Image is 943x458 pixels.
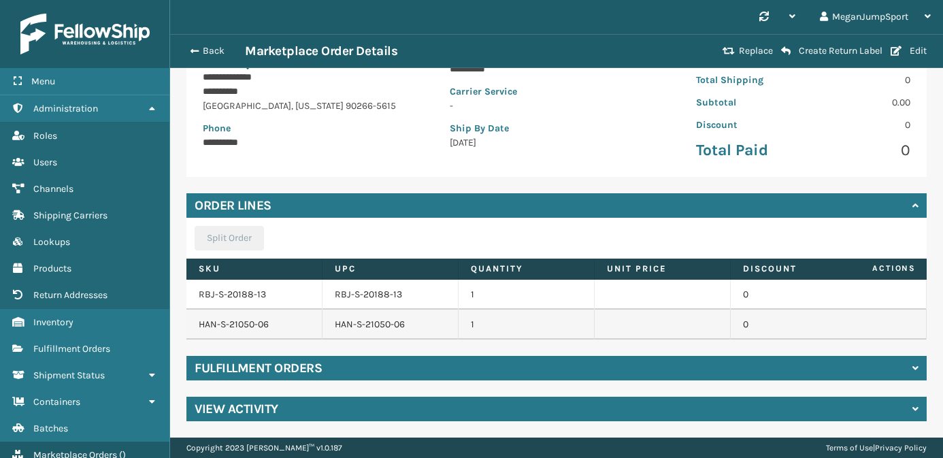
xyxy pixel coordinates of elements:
[195,197,271,214] h4: Order Lines
[887,45,931,57] button: Edit
[471,263,582,275] label: Quantity
[33,343,110,355] span: Fulfillment Orders
[731,280,867,310] td: 0
[33,183,73,195] span: Channels
[812,95,910,110] p: 0.00
[199,318,269,330] a: HAN-S-21050-06
[33,289,107,301] span: Return Addresses
[33,236,70,248] span: Lookups
[195,360,322,376] h4: Fulfillment Orders
[33,157,57,168] span: Users
[186,438,342,458] p: Copyright 2023 [PERSON_NAME]™ v 1.0.187
[696,73,795,87] p: Total Shipping
[182,45,245,57] button: Back
[33,423,68,434] span: Batches
[450,121,664,135] p: Ship By Date
[33,263,71,274] span: Products
[33,370,105,381] span: Shipment Status
[777,45,887,57] button: Create Return Label
[31,76,55,87] span: Menu
[199,289,266,300] a: RBJ-S-20188-13
[33,210,107,221] span: Shipping Carriers
[33,316,73,328] span: Inventory
[199,263,310,275] label: SKU
[812,140,910,161] p: 0
[607,263,718,275] label: Unit Price
[33,130,57,142] span: Roles
[718,45,777,57] button: Replace
[33,103,98,114] span: Administration
[696,95,795,110] p: Subtotal
[459,280,595,310] td: 1
[450,84,664,99] p: Carrier Service
[245,43,397,59] h3: Marketplace Order Details
[195,401,278,417] h4: View Activity
[812,118,910,132] p: 0
[723,46,735,56] i: Replace
[195,226,264,250] button: Split Order
[450,135,664,150] p: [DATE]
[335,263,446,275] label: UPC
[696,140,795,161] p: Total Paid
[322,310,459,340] td: HAN-S-21050-06
[891,46,901,56] i: Edit
[731,310,867,340] td: 0
[875,443,927,453] a: Privacy Policy
[812,73,910,87] p: 0
[829,257,924,280] span: Actions
[322,280,459,310] td: RBJ-S-20188-13
[743,263,854,275] label: Discount
[20,14,150,54] img: logo
[696,118,795,132] p: Discount
[33,396,80,408] span: Containers
[781,46,791,56] i: Create Return Label
[203,121,417,135] p: Phone
[826,443,873,453] a: Terms of Use
[826,438,927,458] div: |
[459,310,595,340] td: 1
[450,99,664,113] p: -
[203,99,417,113] p: [GEOGRAPHIC_DATA] , [US_STATE] 90266-5615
